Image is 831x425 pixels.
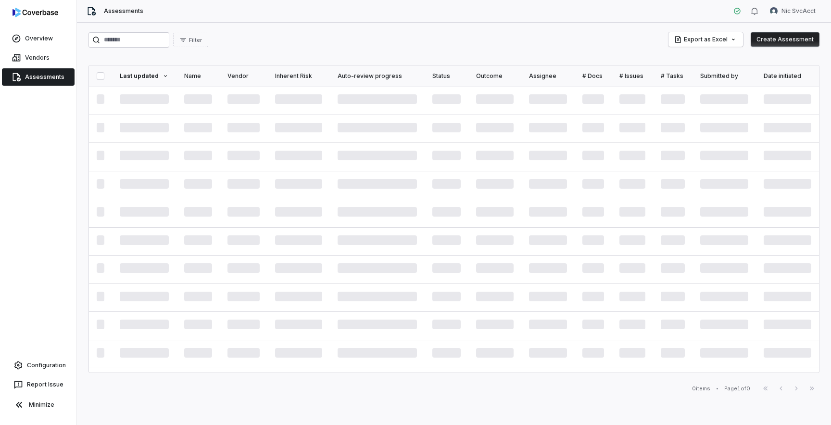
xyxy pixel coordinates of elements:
[120,72,169,80] div: Last updated
[692,385,710,392] div: 0 items
[582,72,604,80] div: # Docs
[668,32,743,47] button: Export as Excel
[781,7,816,15] span: Nic SvcAcct
[619,72,645,80] div: # Issues
[184,72,212,80] div: Name
[2,30,75,47] a: Overview
[4,376,73,393] button: Report Issue
[764,4,821,18] button: Nic SvcAcct avatarNic SvcAcct
[716,385,718,392] div: •
[770,7,778,15] img: Nic SvcAcct avatar
[13,8,58,17] img: logo-D7KZi-bG.svg
[227,72,260,80] div: Vendor
[764,72,811,80] div: Date initiated
[4,395,73,414] button: Minimize
[476,72,513,80] div: Outcome
[751,32,819,47] button: Create Assessment
[724,385,750,392] div: Page 1 of 0
[173,33,208,47] button: Filter
[4,357,73,374] a: Configuration
[661,72,685,80] div: # Tasks
[104,7,143,15] span: Assessments
[700,72,748,80] div: Submitted by
[338,72,417,80] div: Auto-review progress
[275,72,322,80] div: Inherent Risk
[189,37,202,44] span: Filter
[529,72,567,80] div: Assignee
[432,72,461,80] div: Status
[2,49,75,66] a: Vendors
[2,68,75,86] a: Assessments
